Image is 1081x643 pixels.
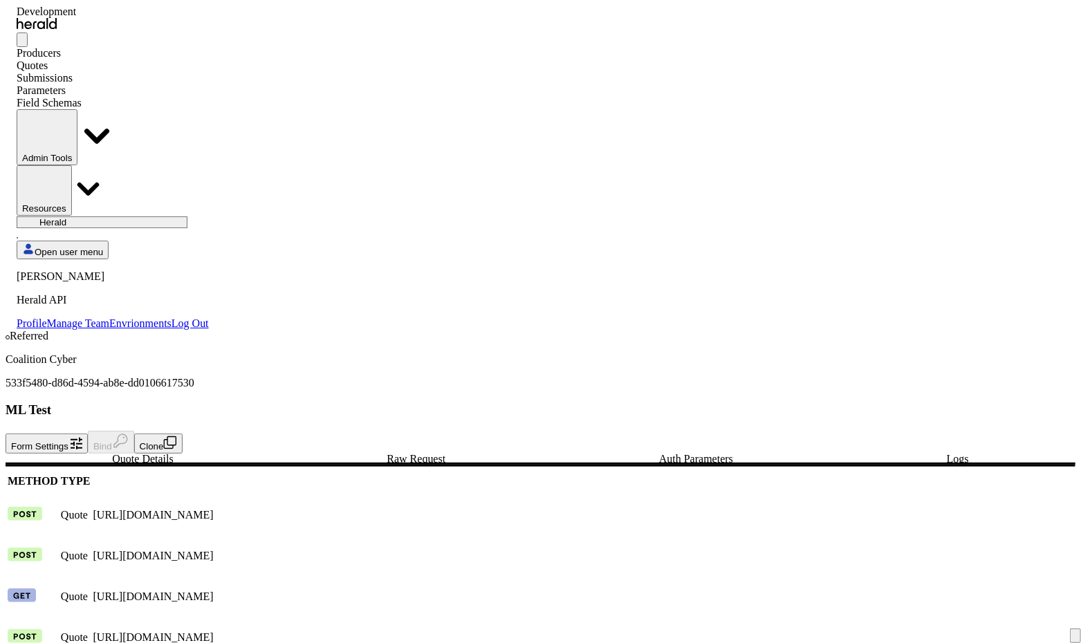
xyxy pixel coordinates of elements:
a: Manage Team [47,317,110,329]
th: METHOD [7,468,59,494]
td: Quote [60,577,91,617]
p: Coalition Cyber [6,353,1075,366]
span: Quote Details [112,454,173,465]
div: Open user menu [17,270,209,330]
span: Open user menu [35,247,103,257]
th: TYPE [60,468,91,494]
a: Log Out [172,317,209,329]
span: Referred [10,330,48,342]
div: Parameters [17,84,209,97]
a: Profile [17,317,47,329]
p: 533f5480-d86d-4594-ab8e-dd0106617530 [6,377,1075,389]
div: Submissions [17,72,209,84]
h3: ML Test [6,402,1075,418]
div: Field Schemas [17,97,209,109]
p: [PERSON_NAME] [17,270,209,283]
button: Resources dropdown menu [17,165,72,216]
div: Development [17,6,209,18]
button: Clone [134,434,183,454]
span: Logs [947,454,969,465]
button: Open user menu [17,241,109,259]
img: Herald Logo [17,18,57,30]
span: Raw Request [387,454,445,465]
div: Quotes [17,59,209,72]
button: Bind [88,431,134,454]
div: Producers [17,47,209,59]
button: internal dropdown menu [17,109,77,165]
a: Envrionments [109,317,172,329]
span: Auth Parameters [659,454,733,465]
td: Quote [60,537,91,576]
td: Quote [60,496,91,535]
p: Herald API [17,294,209,306]
button: Form Settings [6,434,88,454]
